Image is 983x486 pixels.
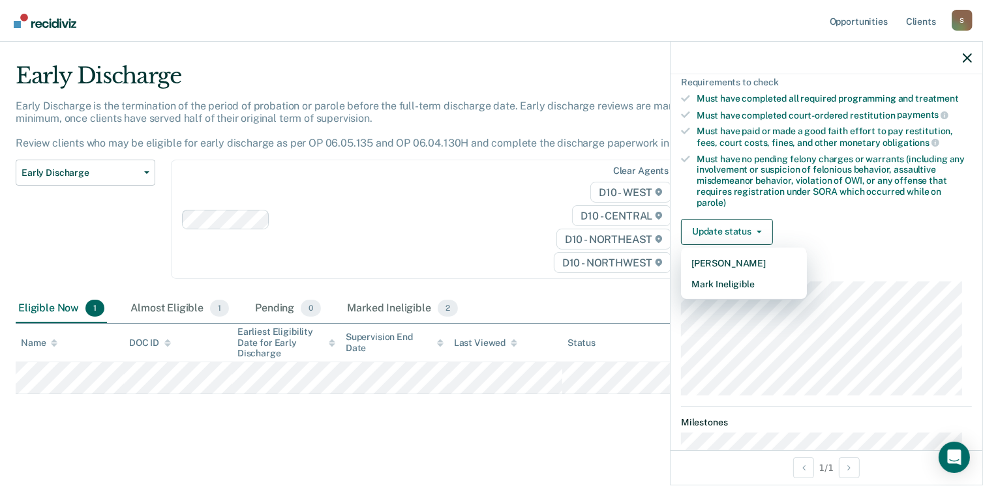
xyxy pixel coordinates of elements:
span: treatment [915,93,959,104]
p: Early Discharge is the termination of the period of probation or parole before the full-term disc... [16,100,717,150]
button: [PERSON_NAME] [681,253,807,274]
button: Update status [681,219,773,245]
div: 1 / 1 [671,450,982,485]
button: Profile dropdown button [952,10,973,31]
span: parole) [697,197,726,208]
div: Must have completed court-ordered restitution [697,109,972,121]
div: Eligible Now [16,294,107,323]
button: Mark Ineligible [681,274,807,294]
div: Earliest Eligibility Date for Early Discharge [237,326,335,359]
span: D10 - WEST [590,182,671,203]
div: Clear agents [613,165,669,177]
span: D10 - CENTRAL [572,205,671,226]
div: Open Intercom Messenger [939,442,970,473]
span: 1 [210,300,229,317]
div: DOC ID [129,337,171,349]
span: obligations [883,137,939,148]
div: Last Viewed [454,337,517,349]
div: S [952,10,973,31]
button: Previous Opportunity [793,457,814,478]
div: Must have paid or made a good faith effort to pay restitution, fees, court costs, fines, and othe... [697,126,972,148]
span: 2 [438,300,458,317]
div: Must have no pending felony charges or warrants (including any involvement or suspicion of feloni... [697,154,972,208]
dt: Milestones [681,417,972,428]
div: Early Discharge [16,63,753,100]
div: Marked Ineligible [344,294,461,323]
button: Next Opportunity [839,457,860,478]
span: D10 - NORTHEAST [556,229,671,250]
div: Almost Eligible [128,294,232,323]
div: Status [567,337,596,349]
span: 1 [85,300,104,317]
div: Pending [252,294,324,323]
div: Supervision End Date [346,332,444,354]
span: 0 [301,300,321,317]
div: Must have completed all required programming and [697,93,972,104]
img: Recidiviz [14,14,76,28]
span: payments [898,109,949,120]
span: D10 - NORTHWEST [554,252,671,273]
div: Name [21,337,57,349]
dt: Supervision [681,266,972,277]
div: Requirements to check [681,77,972,88]
span: Early Discharge [22,167,139,179]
